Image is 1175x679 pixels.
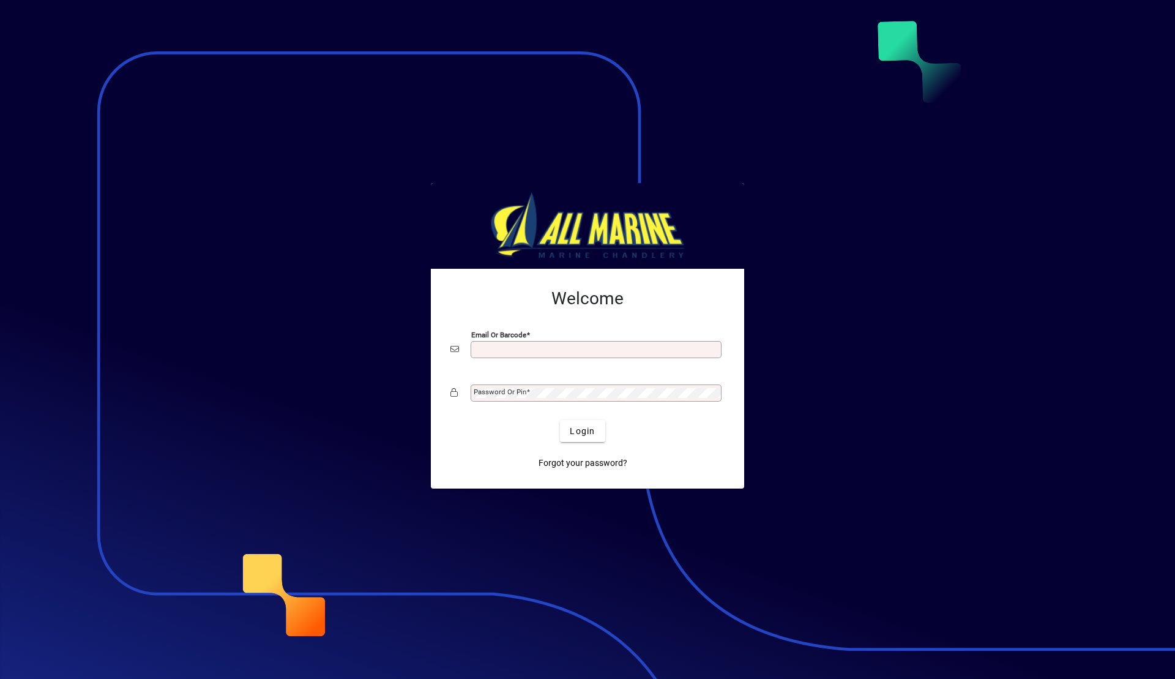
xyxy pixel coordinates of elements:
[474,388,526,396] mat-label: Password or Pin
[450,288,725,309] h2: Welcome
[560,420,605,442] button: Login
[539,457,627,470] span: Forgot your password?
[471,331,526,339] mat-label: Email or Barcode
[570,425,595,438] span: Login
[534,452,632,474] a: Forgot your password?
